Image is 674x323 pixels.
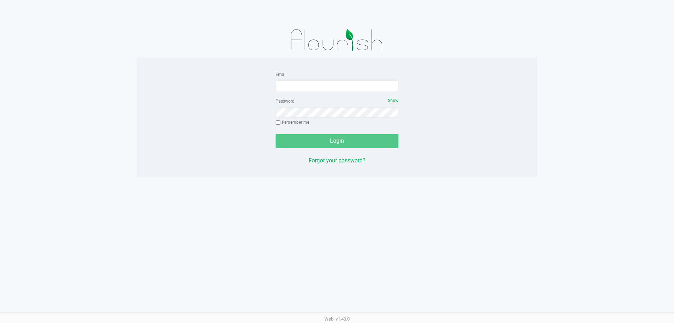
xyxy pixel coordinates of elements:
span: Web: v1.40.0 [324,316,350,322]
input: Remember me [276,120,280,125]
label: Remember me [276,119,309,125]
label: Email [276,71,286,78]
button: Forgot your password? [309,156,365,165]
label: Password [276,98,295,104]
span: Show [388,98,398,103]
